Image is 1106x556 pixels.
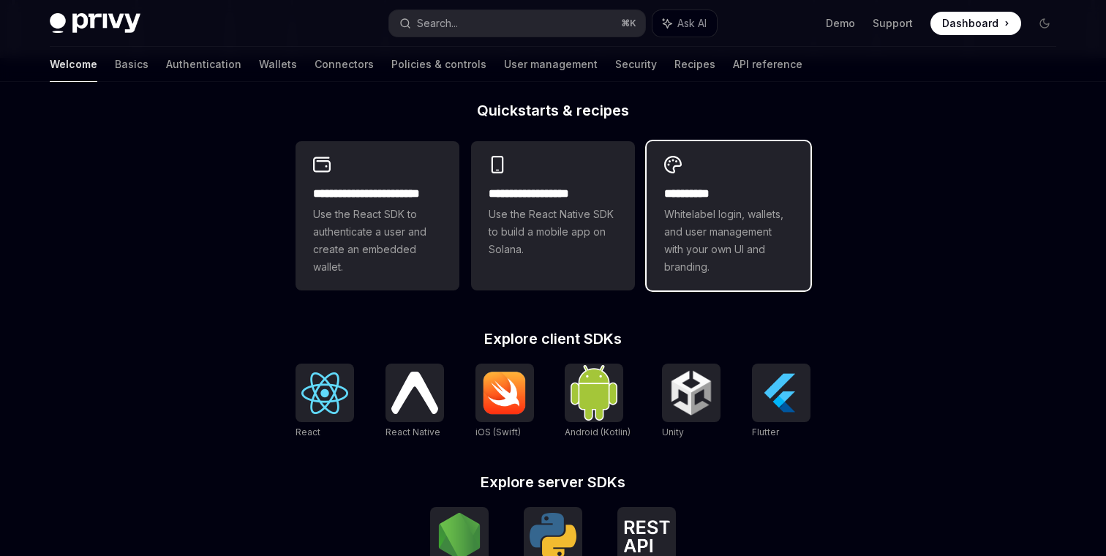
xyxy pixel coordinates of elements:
a: Policies & controls [391,47,486,82]
span: Use the React SDK to authenticate a user and create an embedded wallet. [313,206,442,276]
img: REST API [623,520,670,552]
a: Security [615,47,657,82]
a: iOS (Swift)iOS (Swift) [475,364,534,440]
a: User management [504,47,598,82]
h2: Quickstarts & recipes [296,103,810,118]
span: Whitelabel login, wallets, and user management with your own UI and branding. [664,206,793,276]
a: Basics [115,47,148,82]
a: ReactReact [296,364,354,440]
img: React Native [391,372,438,413]
span: Dashboard [942,16,998,31]
img: Flutter [758,369,805,416]
a: API reference [733,47,802,82]
a: Demo [826,16,855,31]
span: Use the React Native SDK to build a mobile app on Solana. [489,206,617,258]
img: Android (Kotlin) [571,365,617,420]
span: ⌘ K [621,18,636,29]
a: Support [873,16,913,31]
span: Ask AI [677,16,707,31]
a: **** *****Whitelabel login, wallets, and user management with your own UI and branding. [647,141,810,290]
button: Toggle dark mode [1033,12,1056,35]
span: React [296,427,320,437]
a: Wallets [259,47,297,82]
span: Flutter [752,427,779,437]
button: Search...⌘K [389,10,645,37]
a: **** **** **** ***Use the React Native SDK to build a mobile app on Solana. [471,141,635,290]
span: Unity [662,427,684,437]
div: Search... [417,15,458,32]
a: Authentication [166,47,241,82]
a: UnityUnity [662,364,721,440]
a: Android (Kotlin)Android (Kotlin) [565,364,631,440]
span: iOS (Swift) [475,427,521,437]
img: Unity [668,369,715,416]
img: dark logo [50,13,140,34]
h2: Explore client SDKs [296,331,810,346]
a: Connectors [315,47,374,82]
a: Welcome [50,47,97,82]
img: iOS (Swift) [481,371,528,415]
a: React NativeReact Native [385,364,444,440]
img: React [301,372,348,414]
button: Ask AI [652,10,717,37]
a: FlutterFlutter [752,364,810,440]
span: Android (Kotlin) [565,427,631,437]
span: React Native [385,427,440,437]
a: Recipes [674,47,715,82]
h2: Explore server SDKs [296,475,810,489]
a: Dashboard [930,12,1021,35]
